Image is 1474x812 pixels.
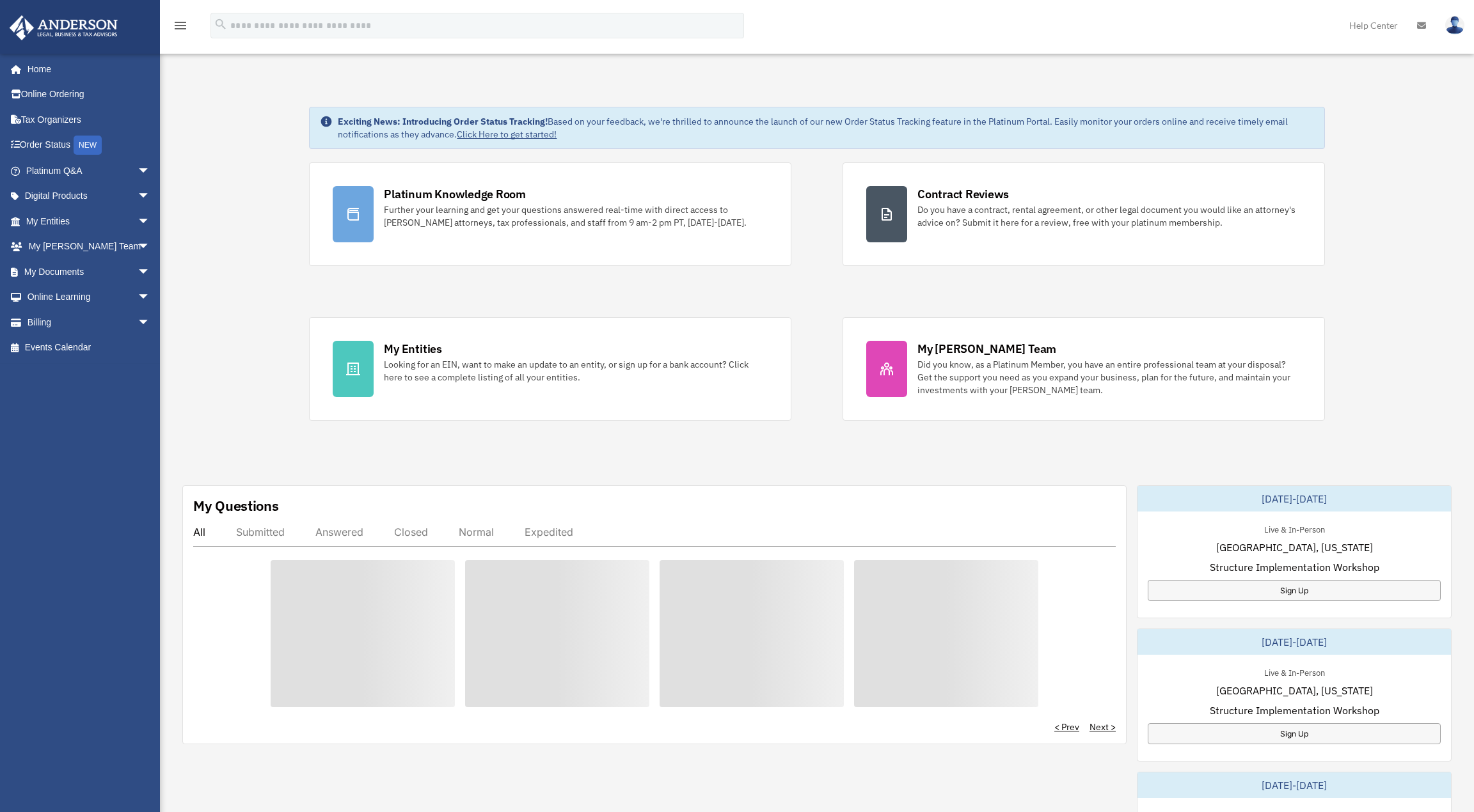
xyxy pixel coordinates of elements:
a: Order StatusNEW [9,132,170,159]
div: Do you have a contract, rental agreement, or other legal document you would like an attorney's ad... [917,203,1301,229]
a: Digital Productsarrow_drop_down [9,183,170,209]
div: NEW [74,136,102,155]
a: Home [9,56,163,82]
div: [DATE]-[DATE] [1137,486,1451,511]
a: Billingarrow_drop_down [9,309,170,335]
a: My Entities Looking for an EIN, want to make an update to an entity, or sign up for a bank accoun... [309,317,791,421]
span: arrow_drop_down [138,183,163,210]
div: Live & In-Person [1254,665,1335,678]
div: Further your learning and get your questions answered real-time with direct access to [PERSON_NAM... [384,203,768,229]
i: menu [173,18,188,33]
a: Sign Up [1148,723,1441,744]
a: Sign Up [1148,580,1441,601]
a: menu [173,22,188,33]
span: arrow_drop_down [138,208,163,235]
div: Answered [315,526,363,538]
strong: Exciting News: Introducing Order Status Tracking! [338,116,548,127]
div: [DATE]-[DATE] [1137,772,1451,798]
span: arrow_drop_down [138,309,163,336]
span: [GEOGRAPHIC_DATA], [US_STATE] [1216,540,1373,555]
span: Structure Implementation Workshop [1210,559,1379,575]
span: arrow_drop_down [138,259,163,285]
div: Did you know, as a Platinum Member, you have an entire professional team at your disposal? Get th... [917,358,1301,396]
div: All [193,526,205,538]
div: Looking for an EIN, want to make an update to an entity, or sign up for a bank account? Click her... [384,358,768,384]
a: My Documentsarrow_drop_down [9,259,170,285]
a: Next > [1090,721,1116,733]
a: My Entitiesarrow_drop_down [9,208,170,234]
div: My Questions [193,496,279,515]
a: My [PERSON_NAME] Teamarrow_drop_down [9,234,170,260]
div: Contract Reviews [917,186,1009,202]
span: arrow_drop_down [138,234,163,260]
div: My Entities [384,341,441,357]
div: Normal [459,526,494,538]
a: Online Learningarrow_drop_down [9,285,170,310]
a: Tax Organizers [9,107,170,132]
a: My [PERSON_NAME] Team Did you know, as a Platinum Member, you have an entire professional team at... [843,317,1325,421]
a: Platinum Knowledge Room Further your learning and get your questions answered real-time with dire... [309,162,791,266]
div: [DATE]-[DATE] [1137,629,1451,655]
div: Closed [394,526,428,538]
a: Contract Reviews Do you have a contract, rental agreement, or other legal document you would like... [843,162,1325,266]
a: Platinum Q&Aarrow_drop_down [9,158,170,183]
div: Submitted [236,526,285,538]
div: Expedited [525,526,573,538]
img: Anderson Advisors Platinum Portal [6,15,122,40]
div: Based on your feedback, we're thrilled to announce the launch of our new Order Status Tracking fe... [338,115,1313,141]
i: search [214,17,228,31]
span: arrow_drop_down [138,158,163,184]
a: < Prev [1054,721,1079,733]
span: [GEOGRAPHIC_DATA], [US_STATE] [1216,683,1373,698]
div: My [PERSON_NAME] Team [917,341,1056,357]
a: Click Here to get started! [457,129,557,140]
div: Platinum Knowledge Room [384,186,526,202]
span: Structure Implementation Workshop [1210,703,1379,718]
div: Live & In-Person [1254,522,1335,535]
a: Online Ordering [9,82,170,107]
span: arrow_drop_down [138,285,163,311]
a: Events Calendar [9,335,170,361]
img: User Pic [1445,16,1464,35]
